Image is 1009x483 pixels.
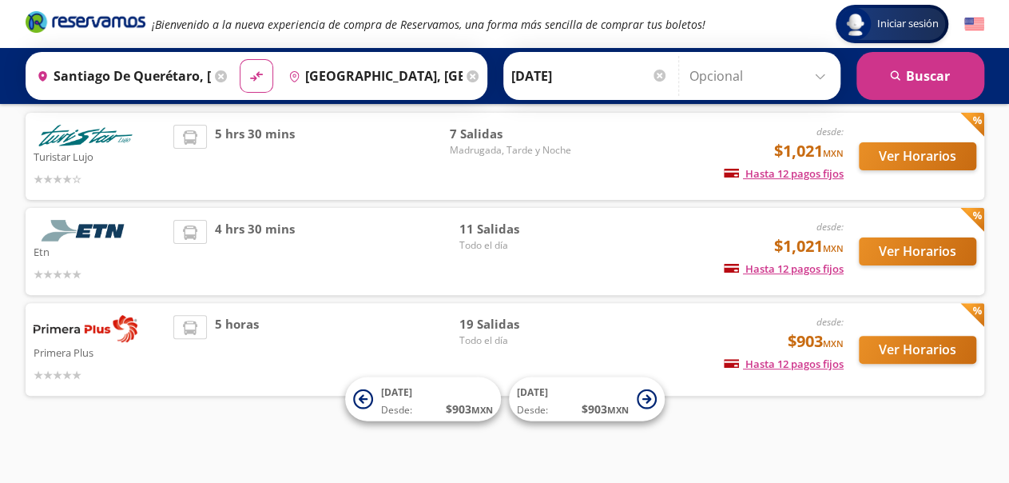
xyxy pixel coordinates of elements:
img: Etn [34,220,137,241]
span: Desde: [381,403,412,417]
span: [DATE] [381,385,412,399]
span: Todo el día [459,238,570,253]
span: 5 hrs 30 mins [215,125,295,188]
button: English [964,14,984,34]
span: Desde: [517,403,548,417]
small: MXN [607,404,629,416]
span: Hasta 12 pagos fijos [724,357,844,371]
p: Turistar Lujo [34,146,166,166]
input: Buscar Destino [282,56,463,96]
span: 5 horas [215,315,259,384]
button: [DATE]Desde:$903MXN [345,377,501,421]
img: Turistar Lujo [34,125,137,146]
small: MXN [823,242,844,254]
em: desde: [816,220,844,234]
span: $ 903 [582,401,629,417]
em: desde: [816,125,844,138]
input: Opcional [689,56,832,96]
span: Iniciar sesión [871,16,945,32]
span: Madrugada, Tarde y Noche [449,143,570,158]
em: desde: [816,315,844,329]
span: [DATE] [517,385,548,399]
em: ¡Bienvenido a la nueva experiencia de compra de Reservamos, una forma más sencilla de comprar tus... [152,17,705,32]
span: $1,021 [774,234,844,258]
span: $ 903 [446,401,493,417]
button: Ver Horarios [859,142,976,170]
span: $1,021 [774,139,844,163]
a: Brand Logo [26,10,145,38]
span: Hasta 12 pagos fijos [724,166,844,181]
p: Etn [34,241,166,261]
span: 7 Salidas [449,125,570,143]
span: 11 Salidas [459,220,570,238]
small: MXN [823,147,844,159]
span: 19 Salidas [459,315,570,333]
p: Primera Plus [34,342,166,361]
button: Buscar [856,52,984,100]
input: Buscar Origen [30,56,211,96]
span: Hasta 12 pagos fijos [724,261,844,276]
i: Brand Logo [26,10,145,34]
button: Ver Horarios [859,336,976,364]
span: 4 hrs 30 mins [215,220,295,283]
span: $903 [788,329,844,353]
input: Elegir Fecha [511,56,668,96]
span: Todo el día [459,333,570,348]
button: Ver Horarios [859,238,976,265]
small: MXN [823,337,844,349]
button: [DATE]Desde:$903MXN [509,377,665,421]
img: Primera Plus [34,315,137,342]
small: MXN [471,404,493,416]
